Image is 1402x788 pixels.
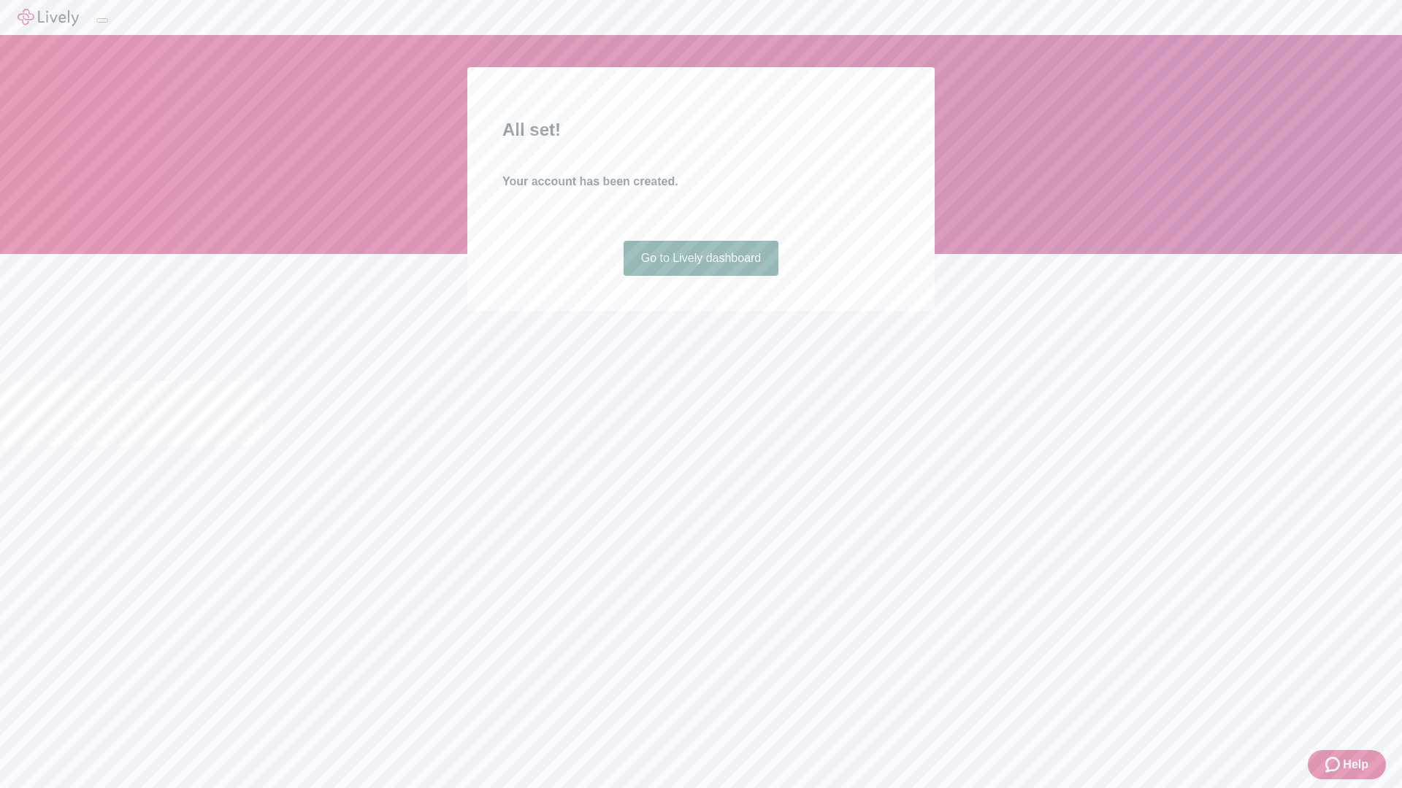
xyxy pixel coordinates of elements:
[1343,756,1368,773] span: Help
[502,117,900,143] h2: All set!
[1308,750,1386,779] button: Zendesk support iconHelp
[96,18,108,23] button: Log out
[1325,756,1343,773] svg: Zendesk support icon
[502,173,900,190] h4: Your account has been created.
[18,9,79,26] img: Lively
[624,241,779,276] a: Go to Lively dashboard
